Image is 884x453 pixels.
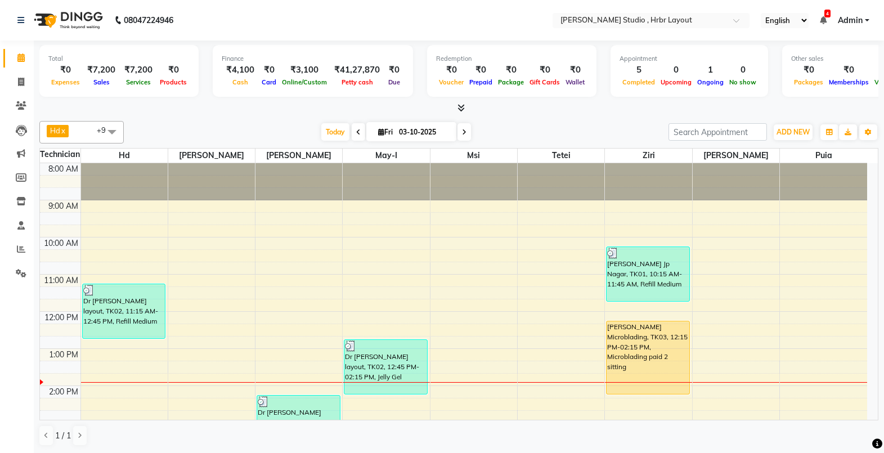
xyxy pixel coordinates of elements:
span: Due [385,78,403,86]
span: Ongoing [694,78,726,86]
div: Total [48,54,190,64]
span: Package [495,78,527,86]
div: ₹0 [384,64,404,77]
div: ₹0 [495,64,527,77]
div: ₹0 [48,64,83,77]
div: 10:00 AM [42,237,80,249]
span: Completed [620,78,658,86]
span: Tetei [518,149,604,163]
span: Msi [430,149,517,163]
div: 0 [658,64,694,77]
span: Hd [50,126,60,135]
span: Expenses [48,78,83,86]
span: Card [259,78,279,86]
span: [PERSON_NAME] [255,149,342,163]
input: Search Appointment [668,123,767,141]
div: 5 [620,64,658,77]
div: ₹3,100 [279,64,330,77]
span: No show [726,78,759,86]
div: ₹4,100 [222,64,259,77]
span: 4 [824,10,831,17]
div: ₹0 [791,64,826,77]
div: ₹0 [157,64,190,77]
span: Packages [791,78,826,86]
span: Services [123,78,154,86]
a: x [60,126,65,135]
div: ₹41,27,870 [330,64,384,77]
div: [PERSON_NAME] Jp Nagar, TK01, 10:15 AM-11:45 AM, Refill Medium [607,247,689,301]
div: 12:00 PM [42,312,80,324]
span: Today [321,123,349,141]
div: ₹0 [466,64,495,77]
div: ₹0 [563,64,587,77]
span: Upcoming [658,78,694,86]
span: +9 [97,125,114,134]
div: Dr [PERSON_NAME] layout, TK02, 12:45 PM-02:15 PM, Jelly Gel [344,340,427,394]
div: ₹0 [436,64,466,77]
div: ₹7,200 [83,64,120,77]
b: 08047224946 [124,5,173,36]
div: 9:00 AM [46,200,80,212]
span: [PERSON_NAME] [693,149,779,163]
div: 8:00 AM [46,163,80,175]
span: Online/Custom [279,78,330,86]
span: Puia [780,149,867,163]
div: ₹0 [826,64,872,77]
div: 2:00 PM [47,386,80,398]
div: [PERSON_NAME] Microblading, TK03, 12:15 PM-02:15 PM, Microblading paid 2 sitting [607,321,689,394]
div: Appointment [620,54,759,64]
div: Redemption [436,54,587,64]
span: Cash [230,78,251,86]
span: [PERSON_NAME] [168,149,255,163]
span: Products [157,78,190,86]
span: Gift Cards [527,78,563,86]
div: Dr [PERSON_NAME] layout, TK02, 11:15 AM-12:45 PM, Refill Medium [83,284,165,338]
button: ADD NEW [774,124,813,140]
span: Fri [375,128,396,136]
input: 2025-10-03 [396,124,452,141]
div: ₹7,200 [120,64,157,77]
div: 1 [694,64,726,77]
span: Petty cash [339,78,376,86]
div: 1:00 PM [47,349,80,361]
span: Voucher [436,78,466,86]
span: Admin [838,15,863,26]
div: Technician [40,149,80,160]
div: 11:00 AM [42,275,80,286]
span: Prepaid [466,78,495,86]
a: 4 [820,15,827,25]
div: ₹0 [527,64,563,77]
img: logo [29,5,106,36]
span: 1 / 1 [55,430,71,442]
div: ₹0 [259,64,279,77]
span: Wallet [563,78,587,86]
span: Ziri [605,149,692,163]
span: ADD NEW [777,128,810,136]
span: Hd [81,149,168,163]
span: Sales [91,78,113,86]
div: 0 [726,64,759,77]
span: Memberships [826,78,872,86]
div: Dr [PERSON_NAME] layout, TK02, 02:15 PM-03:30 PM, Gel Polish hands [257,396,339,441]
span: May-i [343,149,429,163]
div: Finance [222,54,404,64]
